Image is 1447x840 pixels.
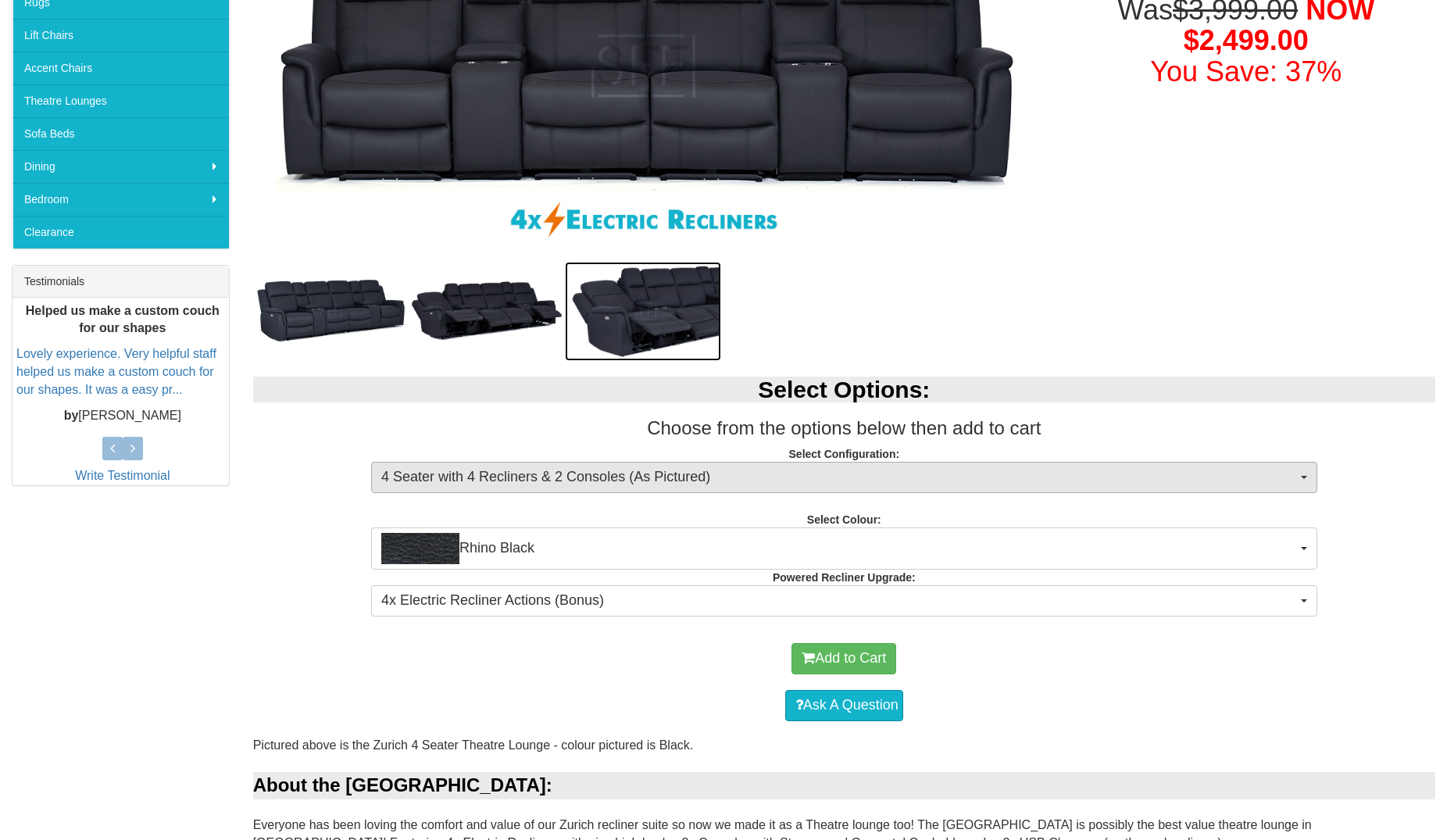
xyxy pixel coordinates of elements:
[16,348,216,397] a: Lovely experience. Very helpful staff helped us make a custom couch for our shapes. It was a easy...
[13,150,229,183] a: Dining
[16,407,229,425] p: [PERSON_NAME]
[381,467,1297,488] span: 4 Seater with 4 Recliners & 2 Consoles (As Pictured)
[381,533,459,564] img: Rhino Black
[13,266,229,298] div: Testimonials
[371,585,1317,617] button: 4x Electric Recliner Actions (Bonus)
[371,462,1317,493] button: 4 Seater with 4 Recliners & 2 Consoles (As Pictured)
[253,418,1435,438] h3: Choose from the options below then add to cart
[381,591,1297,611] span: 4x Electric Recliner Actions (Bonus)
[789,448,900,460] strong: Select Configuration:
[13,19,229,52] a: Lift Chairs
[75,469,170,482] a: Write Testimonial
[381,533,1297,564] span: Rhino Black
[13,84,229,117] a: Theatre Lounges
[791,643,896,674] button: Add to Cart
[253,772,1435,799] div: About the [GEOGRAPHIC_DATA]:
[1150,55,1342,88] font: You Save: 37%
[13,52,229,84] a: Accent Chairs
[807,513,881,526] strong: Select Colour:
[773,571,916,584] strong: Powered Recliner Upgrade:
[758,377,930,402] b: Select Options:
[13,216,229,248] a: Clearance
[371,527,1317,570] button: Rhino BlackRhino Black
[13,183,229,216] a: Bedroom
[13,117,229,150] a: Sofa Beds
[785,690,903,721] a: Ask A Question
[64,409,79,422] b: by
[26,304,220,335] b: Helped us make a custom couch for our shapes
